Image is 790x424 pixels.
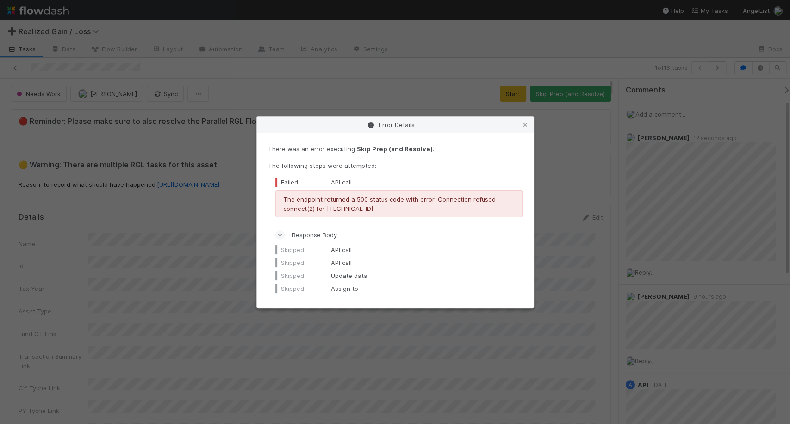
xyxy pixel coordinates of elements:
span: Response Body [292,230,337,240]
div: API call [275,258,523,267]
div: Skipped [275,271,331,280]
p: The endpoint returned a 500 status code with error: Connection refused - connect(2) for [TECHNICA... [283,195,515,213]
div: Skipped [275,245,331,254]
div: Assign to [275,284,523,293]
strong: Skip Prep (and Resolve) [357,145,433,153]
div: API call [275,245,523,254]
div: Error Details [257,117,534,133]
div: Skipped [275,284,331,293]
div: Failed [275,178,331,187]
p: The following steps were attempted: [268,161,523,170]
div: Update data [275,271,523,280]
div: Skipped [275,258,331,267]
div: API call [275,178,523,187]
p: There was an error executing . [268,144,523,154]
